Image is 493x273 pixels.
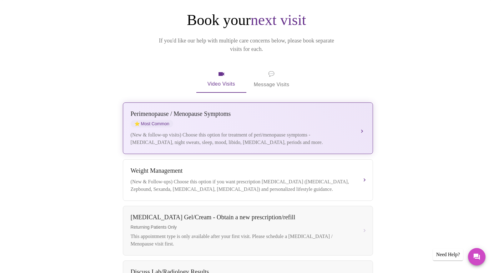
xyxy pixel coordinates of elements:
div: Perimenopause / Menopause Symptoms [131,110,353,117]
div: Need Help? [433,249,463,261]
h1: Book your [122,11,372,29]
button: Perimenopause / Menopause SymptomsstarMost Common(New & follow-up visits) Choose this option for ... [123,102,373,154]
p: If you'd like our help with multiple care concerns below, please book separate visits for each. [150,37,343,53]
button: Messages [468,248,485,266]
div: (New & follow-up visits) Choose this option for treatment of peri/menopause symptoms - [MEDICAL_D... [131,131,353,146]
span: star [134,121,140,126]
div: (New & Follow-ups) Choose this option if you want prescription [MEDICAL_DATA] ([MEDICAL_DATA], Ze... [131,178,353,193]
div: This appointment type is only available after your first visit. Please schedule a [MEDICAL_DATA] ... [131,233,353,248]
span: Returning Patients Only [131,225,353,230]
span: Message Visits [254,70,289,89]
div: [MEDICAL_DATA] Gel/Cream - Obtain a new prescription/refill [131,214,353,221]
span: message [268,70,274,78]
span: Video Visits [204,70,239,88]
div: Weight Management [131,167,353,174]
button: [MEDICAL_DATA] Gel/Cream - Obtain a new prescription/refillReturning Patients OnlyThis appointmen... [123,206,373,256]
span: next visit [251,12,306,28]
button: Weight Management(New & Follow-ups) Choose this option if you want prescription [MEDICAL_DATA] ([... [123,159,373,201]
span: Most Common [131,120,173,127]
